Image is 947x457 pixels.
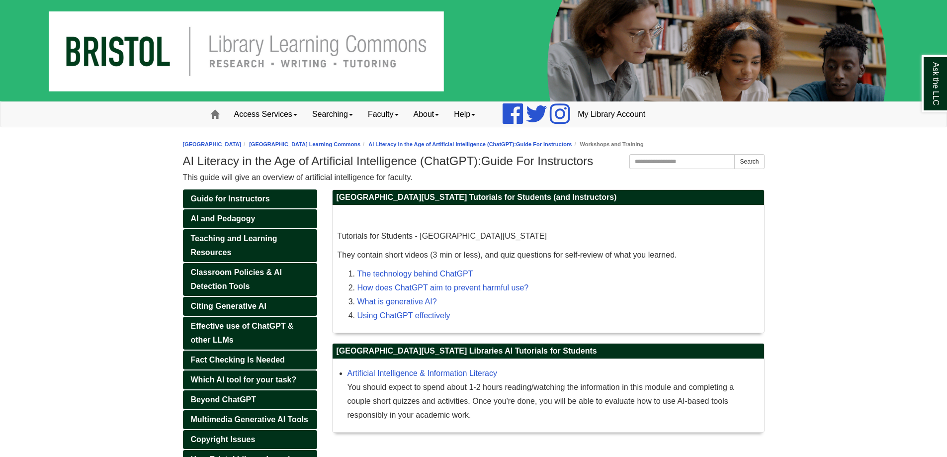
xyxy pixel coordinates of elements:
a: What is generative AI? [357,297,437,306]
span: Multimedia Generative AI Tools [191,415,309,424]
span: Guide for Instructors [191,194,270,203]
span: Beyond ChatGPT [191,395,257,404]
span: Copyright Issues [191,435,256,444]
a: Multimedia Generative AI Tools [183,410,317,429]
span: Effective use of ChatGPT & other LLMs [191,322,294,344]
span: AI and Pedagogy [191,214,256,223]
li: Workshops and Training [572,140,643,149]
a: Guide for Instructors [183,189,317,208]
a: Beyond ChatGPT [183,390,317,409]
a: AI Literacy in the Age of Artificial Intelligence (ChatGPT):Guide For Instructors [368,141,572,147]
a: My Library Account [570,102,653,127]
a: Artificial Intelligence & Information Literacy [347,369,497,377]
h2: [GEOGRAPHIC_DATA][US_STATE] Libraries AI Tutorials for Students [333,344,764,359]
p: Tutorials for Students - [GEOGRAPHIC_DATA][US_STATE] [338,229,759,243]
a: Copyright Issues [183,430,317,449]
a: Citing Generative AI [183,297,317,316]
a: Which AI tool for your task? [183,370,317,389]
a: Using ChatGPT effectively [357,311,450,320]
a: Effective use of ChatGPT & other LLMs [183,317,317,350]
a: Faculty [360,102,406,127]
span: This guide will give an overview of artificial intelligence for faculty. [183,173,413,182]
a: [GEOGRAPHIC_DATA] Learning Commons [249,141,360,147]
a: About [406,102,447,127]
a: Fact Checking Is Needed [183,351,317,369]
a: Access Services [227,102,305,127]
a: [GEOGRAPHIC_DATA] [183,141,242,147]
a: Classroom Policies & AI Detection Tools [183,263,317,296]
button: Search [734,154,764,169]
span: Which AI tool for your task? [191,375,297,384]
a: How does ChatGPT aim to prevent harmful use? [357,283,529,292]
div: You should expect to spend about 1-2 hours reading/watching the information in this module and co... [347,380,759,422]
a: The technology behind ChatGPT [357,270,473,278]
span: Classroom Policies & AI Detection Tools [191,268,282,290]
h1: AI Literacy in the Age of Artificial Intelligence (ChatGPT):Guide For Instructors [183,154,765,168]
span: Fact Checking Is Needed [191,356,285,364]
p: They contain short videos (3 min or less), and quiz questions for self-review of what you learned. [338,248,759,262]
span: Citing Generative AI [191,302,266,310]
a: Help [446,102,483,127]
h2: [GEOGRAPHIC_DATA][US_STATE] Tutorials for Students (and Instructors) [333,190,764,205]
a: Searching [305,102,360,127]
nav: breadcrumb [183,140,765,149]
a: AI and Pedagogy [183,209,317,228]
a: Teaching and Learning Resources [183,229,317,262]
span: Teaching and Learning Resources [191,234,277,257]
